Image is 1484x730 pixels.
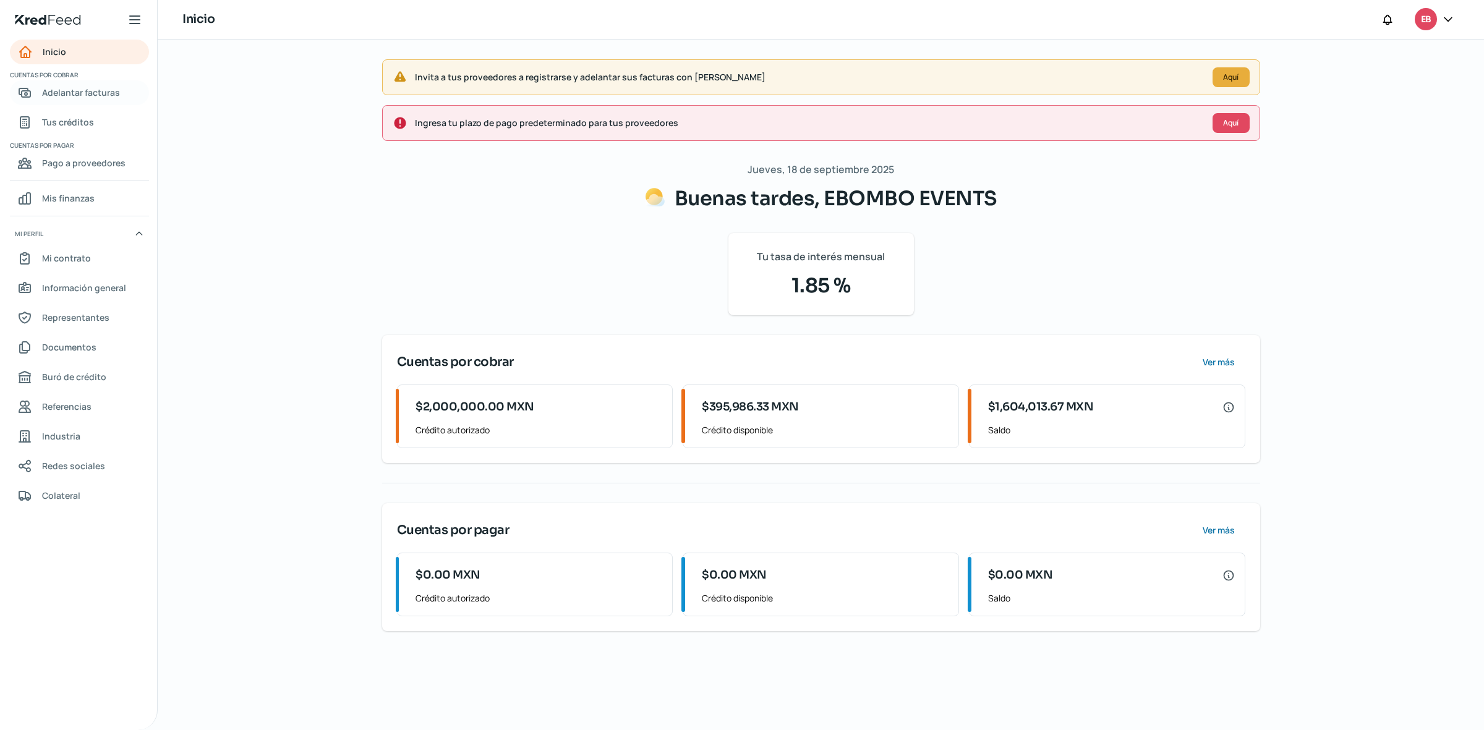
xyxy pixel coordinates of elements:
a: Mis finanzas [10,186,149,211]
button: Ver más [1193,518,1245,543]
button: Ver más [1193,350,1245,375]
img: Saludos [645,187,665,207]
span: Crédito autorizado [416,590,662,606]
span: Documentos [42,339,96,355]
span: Crédito autorizado [416,422,662,438]
span: Aquí [1223,74,1239,81]
span: Tu tasa de interés mensual [757,248,885,266]
span: Representantes [42,310,109,325]
button: Aquí [1213,67,1250,87]
a: Adelantar facturas [10,80,149,105]
span: Crédito disponible [702,590,949,606]
span: Redes sociales [42,458,105,473]
span: Mis finanzas [42,190,95,206]
span: Jueves, 18 de septiembre 2025 [748,161,894,179]
a: Colateral [10,483,149,508]
span: Adelantar facturas [42,85,120,100]
span: $1,604,013.67 MXN [988,399,1094,415]
span: EB [1421,12,1431,27]
span: Cuentas por pagar [10,140,147,151]
span: Pago a proveedores [42,155,126,171]
span: Ver más [1203,526,1235,535]
span: Invita a tus proveedores a registrarse y adelantar sus facturas con [PERSON_NAME] [415,69,1203,85]
a: Industria [10,424,149,449]
span: $395,986.33 MXN [702,399,799,415]
a: Redes sociales [10,454,149,478]
span: Mi perfil [15,228,43,239]
span: Colateral [42,488,80,503]
h1: Inicio [182,11,215,28]
span: Buenas tardes, EBOMBO EVENTS [675,186,997,211]
a: Tus créditos [10,110,149,135]
span: $0.00 MXN [416,567,480,584]
span: Inicio [43,44,66,59]
span: Cuentas por pagar [397,521,510,540]
span: Cuentas por cobrar [10,69,147,80]
span: Cuentas por cobrar [397,353,514,371]
span: Crédito disponible [702,422,949,438]
span: Ingresa tu plazo de pago predeterminado para tus proveedores [415,115,1203,130]
a: Inicio [10,40,149,64]
a: Pago a proveedores [10,151,149,176]
a: Buró de crédito [10,365,149,389]
span: Ver más [1203,358,1235,367]
span: $0.00 MXN [988,567,1053,584]
span: Buró de crédito [42,369,106,384]
a: Representantes [10,305,149,330]
a: Documentos [10,335,149,360]
a: Referencias [10,394,149,419]
a: Información general [10,276,149,300]
span: Saldo [988,422,1235,438]
span: Saldo [988,590,1235,606]
span: Información general [42,280,126,295]
span: $2,000,000.00 MXN [416,399,534,415]
span: 1.85 % [743,271,899,300]
button: Aquí [1213,113,1250,133]
span: Aquí [1223,119,1239,127]
span: Referencias [42,399,92,414]
span: Tus créditos [42,114,94,130]
a: Mi contrato [10,246,149,271]
span: Mi contrato [42,250,91,266]
span: $0.00 MXN [702,567,767,584]
span: Industria [42,428,80,444]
